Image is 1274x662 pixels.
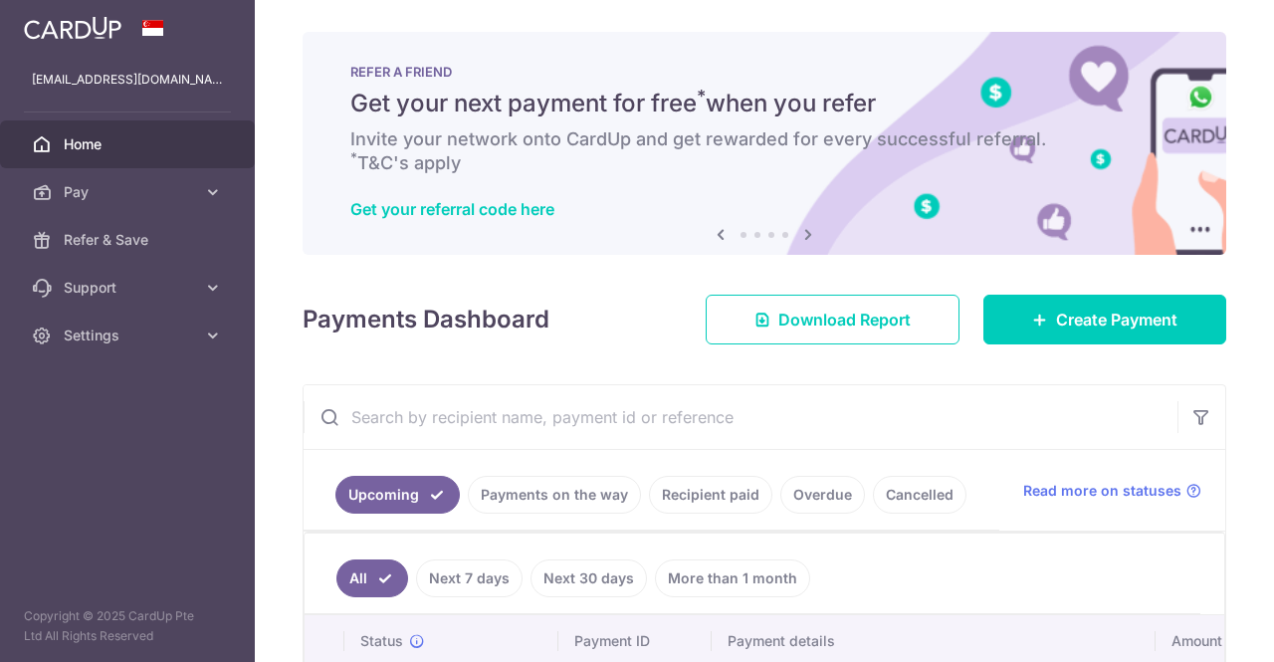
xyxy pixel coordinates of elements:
a: Get your referral code here [350,199,554,219]
a: Create Payment [983,295,1226,344]
span: Status [360,631,403,651]
a: Payments on the way [468,476,641,514]
span: Home [64,134,195,154]
img: RAF banner [303,32,1226,255]
span: Create Payment [1056,308,1177,331]
span: Refer & Save [64,230,195,250]
a: More than 1 month [655,559,810,597]
span: Support [64,278,195,298]
a: Recipient paid [649,476,772,514]
a: Upcoming [335,476,460,514]
a: Cancelled [873,476,966,514]
a: Download Report [706,295,959,344]
img: CardUp [24,16,121,40]
span: Read more on statuses [1023,481,1181,501]
a: Next 7 days [416,559,523,597]
input: Search by recipient name, payment id or reference [304,385,1177,449]
a: Overdue [780,476,865,514]
a: Read more on statuses [1023,481,1201,501]
iframe: Opens a widget where you can find more information [1147,602,1254,652]
h5: Get your next payment for free when you refer [350,88,1178,119]
span: Download Report [778,308,911,331]
h6: Invite your network onto CardUp and get rewarded for every successful referral. T&C's apply [350,127,1178,175]
h4: Payments Dashboard [303,302,549,337]
a: All [336,559,408,597]
p: REFER A FRIEND [350,64,1178,80]
span: Settings [64,326,195,345]
p: [EMAIL_ADDRESS][DOMAIN_NAME] [32,70,223,90]
span: Pay [64,182,195,202]
a: Next 30 days [531,559,647,597]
